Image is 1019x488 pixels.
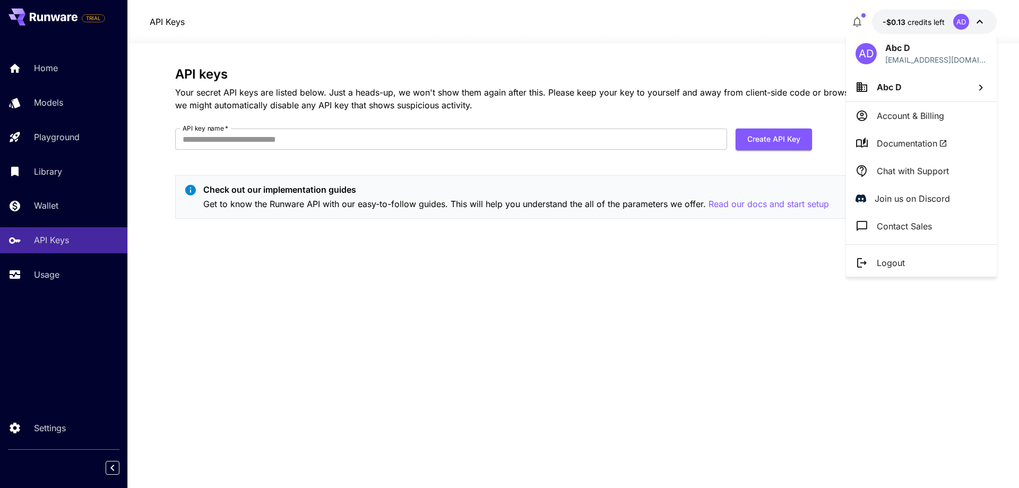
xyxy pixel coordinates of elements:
[877,82,902,92] span: Abc D
[885,54,987,65] div: akash.vasundhara1@gmail.com
[885,54,987,65] p: [EMAIL_ADDRESS][DOMAIN_NAME]
[877,109,944,122] p: Account & Billing
[885,41,987,54] p: Abc D
[856,43,877,64] div: AD
[877,256,905,269] p: Logout
[846,73,997,101] button: Abc D
[877,165,949,177] p: Chat with Support
[877,137,947,150] span: Documentation
[877,220,932,233] p: Contact Sales
[875,192,950,205] p: Join us on Discord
